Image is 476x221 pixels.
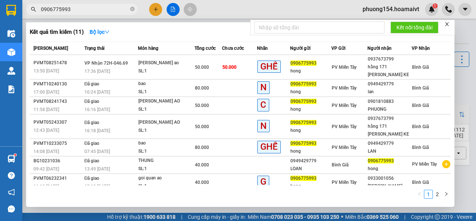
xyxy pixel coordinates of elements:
[33,107,59,112] span: 11:58 [DATE]
[84,158,100,163] span: Đã giao
[33,118,82,126] div: PVMT05243307
[412,124,429,129] span: Bình Giã
[444,192,448,196] span: right
[33,59,82,67] div: PVMT08251478
[368,55,411,63] div: 0937673799
[444,22,450,27] span: close
[194,46,216,51] span: Tổng cước
[368,98,411,105] div: 0901810883
[84,120,100,125] span: Đã giao
[8,205,15,212] span: message
[368,80,411,88] div: 0949429779
[138,147,194,156] div: SL: 1
[41,5,129,13] input: Tìm tên, số ĐT hoặc mã đơn
[104,29,110,35] span: down
[33,149,59,154] span: 14:08 [DATE]
[195,162,209,168] span: 40.000
[331,46,345,51] span: VP Gửi
[412,145,429,150] span: Bình Giã
[84,184,110,189] span: 17:19 [DATE]
[412,103,429,108] span: Bình Giã
[290,182,331,190] div: hong
[33,46,68,51] span: [PERSON_NAME]
[7,48,15,56] img: warehouse-icon
[254,22,385,33] input: Nhập số tổng đài
[257,99,269,111] span: C
[84,69,110,74] span: 17:36 [DATE]
[368,140,411,147] div: 0949429779
[84,107,110,112] span: 16:16 [DATE]
[433,190,441,198] a: 2
[7,85,15,93] img: solution-icon
[33,184,59,189] span: 16:10 [DATE]
[138,67,194,75] div: SL: 1
[368,115,411,123] div: 0937673799
[332,162,348,168] span: Bình Giã
[130,6,135,13] span: close-circle
[195,85,209,91] span: 80.000
[368,158,394,163] span: 0906775993
[7,155,15,163] img: warehouse-icon
[138,59,194,67] div: [PERSON_NAME] ao
[290,81,316,87] span: 0906775993
[290,141,316,146] span: 0906775993
[84,149,110,154] span: 07:45 [DATE]
[130,7,135,11] span: close-circle
[368,165,411,173] div: hong
[138,80,194,88] div: bao
[442,190,451,199] li: Next Page
[332,124,357,129] span: PV Miền Tây
[368,123,411,138] div: hằng 171 [PERSON_NAME] KE
[368,182,411,190] div: [PERSON_NAME]
[14,154,16,156] sup: 1
[290,88,331,96] div: hong
[257,81,270,94] span: N
[90,29,110,35] strong: Bộ lọc
[33,157,82,165] div: BG10231036
[138,165,194,173] div: SL: 1
[290,165,331,173] div: LOAN
[195,124,209,129] span: 50.000
[84,141,100,146] span: Đã giao
[290,147,331,155] div: hong
[257,61,281,73] span: GHẾ
[368,88,411,96] div: lan
[84,90,110,95] span: 10:24 [DATE]
[290,61,316,66] span: 0906775993
[8,172,15,179] span: question-circle
[412,46,430,51] span: VP Nhận
[367,46,392,51] span: Người nhận
[138,157,194,165] div: THUNG
[290,176,316,181] span: 0906775993
[290,105,331,113] div: hong
[138,139,194,147] div: bao
[390,22,438,33] button: Kết nối tổng đài
[84,128,110,133] span: 16:18 [DATE]
[33,140,82,147] div: PVMT10233075
[33,166,59,172] span: 09:42 [DATE]
[290,120,316,125] span: 0906775993
[290,127,331,134] div: hong
[138,182,194,191] div: SL: 1
[33,90,59,95] span: 17:00 [DATE]
[138,88,194,96] div: SL: 1
[195,65,209,70] span: 50.000
[33,98,82,105] div: PVMT08241743
[84,166,110,172] span: 13:49 [DATE]
[7,67,15,75] img: warehouse-icon
[138,105,194,114] div: SL: 1
[7,30,15,38] img: warehouse-icon
[84,81,100,87] span: Đã giao
[368,175,411,182] div: 0933001056
[33,68,59,74] span: 13:50 [DATE]
[257,176,269,188] span: G
[6,5,16,16] img: logo-vxr
[368,63,411,79] div: hằng 171 [PERSON_NAME] KE
[332,180,357,185] span: PV Miền Tây
[442,190,451,199] button: right
[84,176,100,181] span: Đã giao
[257,141,281,153] span: GHẾ
[84,26,116,38] button: Bộ lọcdown
[332,103,357,108] span: PV Miền Tây
[415,190,424,199] button: left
